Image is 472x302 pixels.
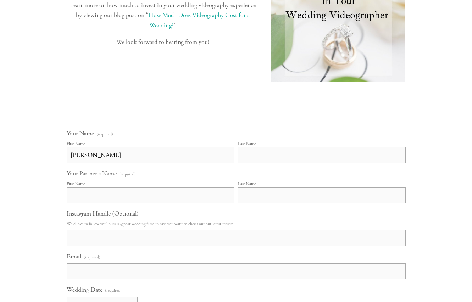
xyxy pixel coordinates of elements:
a: How Much Does Videography Cost for a Wedding? [148,11,251,29]
p: Learn more on how much to invest in your wedding videography experience by viewing our blog post ... [67,0,259,31]
div: First Name [67,181,85,186]
div: First Name [67,141,85,146]
div: Last Name [238,181,256,186]
span: Instagram Handle (Optional) [67,209,139,218]
div: Last Name [238,141,256,146]
span: (required) [84,252,100,262]
p: We look forward to hearing from you! [67,37,259,47]
span: Your Partner's Name [67,169,117,178]
span: Email [67,252,81,261]
span: Wedding Date [67,286,102,294]
span: Your Name [67,129,94,138]
span: (required) [119,172,136,177]
p: We'd love to follow you! ours is @post.wedding.films in case you want to check out our latest tea... [67,219,406,229]
span: (required) [96,132,113,136]
span: (required) [105,286,122,295]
